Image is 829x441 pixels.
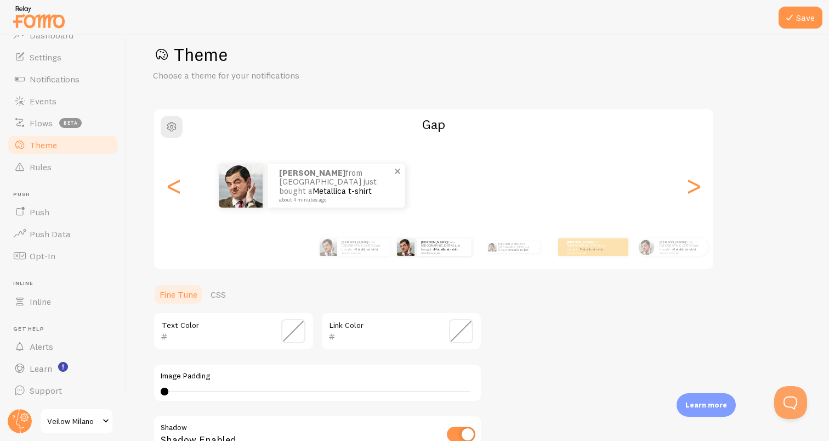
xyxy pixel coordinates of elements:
[154,116,713,133] h2: Gap
[30,385,62,396] span: Support
[219,164,263,208] img: Fomo
[7,201,120,223] a: Push
[58,362,68,372] svg: <p>Watch New Feature Tutorials!</p>
[397,238,414,256] img: Fomo
[204,283,232,305] a: CSS
[660,252,702,254] small: about 4 minutes ago
[7,358,120,379] a: Learn
[687,146,700,225] div: Next slide
[567,240,593,244] strong: [PERSON_NAME]
[153,43,803,66] h1: Theme
[7,112,120,134] a: Flows beta
[30,139,57,150] span: Theme
[567,240,611,254] p: from [GEOGRAPHIC_DATA] just bought a
[498,241,535,253] p: from [GEOGRAPHIC_DATA] just bought a
[30,228,71,239] span: Push Data
[12,3,66,31] img: fomo-relay-logo-orange.svg
[660,240,686,244] strong: [PERSON_NAME]
[638,239,654,255] img: Fomo
[30,118,53,129] span: Flows
[30,363,52,374] span: Learn
[153,69,416,82] p: Choose a theme for your notifications
[30,52,61,63] span: Settings
[167,146,180,225] div: Previous slide
[320,238,337,256] img: Fomo
[39,408,113,434] a: Veilow Milano
[355,247,378,252] a: Metallica t-shirt
[487,243,496,252] img: Fomo
[509,248,528,252] a: Metallica t-shirt
[7,156,120,178] a: Rules
[498,242,520,245] strong: [PERSON_NAME]
[313,186,372,196] a: Metallica t-shirt
[30,161,52,172] span: Rules
[279,197,391,203] small: about 4 minutes ago
[7,90,120,112] a: Events
[13,326,120,333] span: Get Help
[47,415,99,428] span: Veilow Milano
[7,291,120,312] a: Inline
[30,250,55,261] span: Opt-In
[30,96,56,107] span: Events
[30,206,49,217] span: Push
[677,393,736,417] div: Learn more
[30,74,80,85] span: Notifications
[30,30,73,41] span: Dashboard
[153,283,204,305] a: Fine Tune
[161,371,474,381] label: Image Padding
[7,46,120,68] a: Settings
[30,296,51,307] span: Inline
[7,245,120,267] a: Opt-In
[7,24,120,46] a: Dashboard
[7,68,120,90] a: Notifications
[673,247,696,252] a: Metallica t-shirt
[279,168,345,178] strong: [PERSON_NAME]
[342,240,368,244] strong: [PERSON_NAME]
[421,252,466,254] small: about 4 minutes ago
[13,191,120,198] span: Push
[421,240,467,254] p: from [GEOGRAPHIC_DATA] just bought a
[342,240,385,254] p: from [GEOGRAPHIC_DATA] just bought a
[59,118,82,128] span: beta
[30,341,53,352] span: Alerts
[7,336,120,358] a: Alerts
[7,134,120,156] a: Theme
[774,386,807,419] iframe: Help Scout Beacon - Open
[421,240,447,244] strong: [PERSON_NAME]
[685,400,727,410] p: Learn more
[279,169,394,203] p: from [GEOGRAPHIC_DATA] just bought a
[342,252,384,254] small: about 4 minutes ago
[660,240,703,254] p: from [GEOGRAPHIC_DATA] just bought a
[567,252,610,254] small: about 4 minutes ago
[7,223,120,245] a: Push Data
[580,247,604,252] a: Metallica t-shirt
[7,379,120,401] a: Support
[434,247,458,252] a: Metallica t-shirt
[13,280,120,287] span: Inline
